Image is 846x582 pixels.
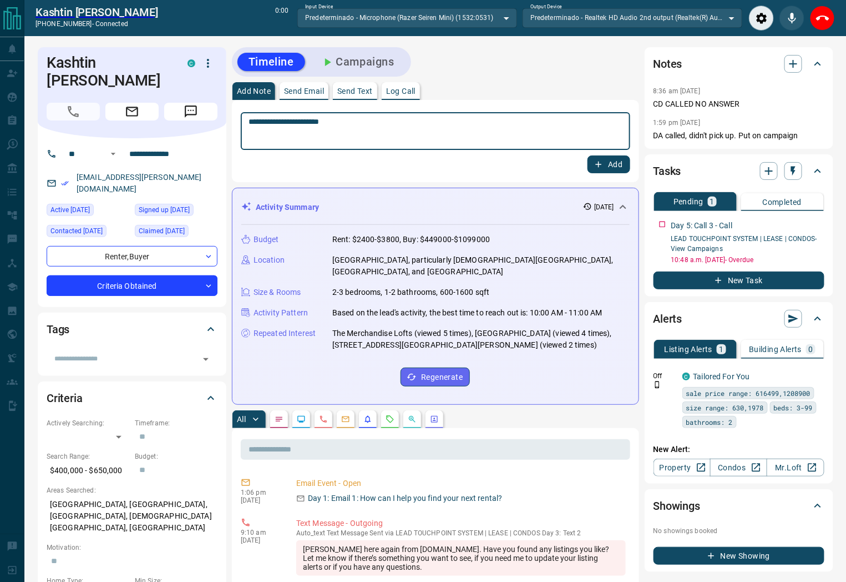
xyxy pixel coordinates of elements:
[241,529,280,536] p: 9:10 am
[749,345,802,353] p: Building Alerts
[686,388,810,399] span: sale price range: 616499,1208900
[297,8,517,27] div: Predeterminado - Microphone (Razer Seiren Mini) (1532:0531)
[671,235,818,253] a: LEAD TOUCHPOINT SYSTEM | LEASE | CONDOS- View Campaigns
[332,254,630,278] p: [GEOGRAPHIC_DATA], particularly [DEMOGRAPHIC_DATA][GEOGRAPHIC_DATA], [GEOGRAPHIC_DATA], and [GEOG...
[135,204,217,219] div: Wed Jun 24 2020
[671,255,824,265] p: 10:48 a.m. [DATE] - Overdue
[386,87,416,95] p: Log Call
[341,415,350,424] svg: Emails
[710,198,715,205] p: 1
[50,225,103,237] span: Contacted [DATE]
[810,6,835,31] div: End Call
[47,246,217,267] div: Renter , Buyer
[254,307,308,319] p: Activity Pattern
[254,287,301,298] p: Size & Rooms
[47,316,217,343] div: Tags
[710,459,767,476] a: Condos
[594,202,614,212] p: [DATE]
[686,417,733,428] span: bathrooms: 2
[47,461,129,480] p: $400,000 - $650,000
[654,51,824,77] div: Notes
[686,402,764,413] span: size range: 630,1978
[297,415,306,424] svg: Lead Browsing Activity
[139,204,190,215] span: Signed up [DATE]
[654,162,681,180] h2: Tasks
[654,130,824,142] p: DA called, didn't pick up. Put on campaign
[296,529,626,537] p: Text Message Sent via LEAD TOUCHPOINT SYSTEM | LEASE | CONDOS Day 3: Text 2
[673,198,703,205] p: Pending
[682,373,690,380] div: condos.ca
[430,415,439,424] svg: Agent Actions
[654,98,824,110] p: CD CALLED NO ANSWER
[139,225,185,237] span: Claimed [DATE]
[654,158,824,184] div: Tasks
[241,496,280,504] p: [DATE]
[808,345,813,353] p: 0
[275,415,283,424] svg: Notes
[47,204,129,219] div: Thu Sep 11 2025
[241,489,280,496] p: 1:06 pm
[47,495,217,537] p: [GEOGRAPHIC_DATA], [GEOGRAPHIC_DATA], [GEOGRAPHIC_DATA], [DEMOGRAPHIC_DATA][GEOGRAPHIC_DATA], [GE...
[47,451,129,461] p: Search Range:
[135,418,217,428] p: Timeframe:
[587,155,630,173] button: Add
[654,272,824,289] button: New Task
[779,6,804,31] div: Mute
[237,87,271,95] p: Add Note
[319,415,328,424] svg: Calls
[107,147,120,160] button: Open
[47,543,217,553] p: Motivation:
[61,179,69,187] svg: Email Verified
[671,220,733,232] p: Day 5: Call 3 - Call
[284,87,324,95] p: Send Email
[305,3,333,11] label: Input Device
[50,204,90,215] span: Active [DATE]
[47,275,217,296] div: Criteria Obtained
[332,328,630,351] p: The Merchandise Lofts (viewed 5 times), [GEOGRAPHIC_DATA] (viewed 4 times), [STREET_ADDRESS][GEOG...
[36,19,158,29] p: [PHONE_NUMBER] -
[135,451,217,461] p: Budget:
[654,305,824,332] div: Alerts
[135,225,217,240] div: Tue Nov 02 2021
[719,345,723,353] p: 1
[530,3,562,11] label: Output Device
[275,6,288,31] p: 0:00
[693,372,750,381] a: Tailored For You
[337,87,373,95] p: Send Text
[95,20,128,28] span: connected
[654,371,676,381] p: Off
[237,53,305,71] button: Timeline
[296,529,325,537] span: auto_text
[401,368,470,387] button: Regenerate
[47,54,171,89] h1: Kashtin [PERSON_NAME]
[256,202,319,213] p: Activity Summary
[188,59,195,67] div: condos.ca
[164,103,217,121] span: Message
[332,307,602,319] p: Based on the lead's activity, the best time to reach out is: 10:00 AM - 11:00 AM
[77,173,202,193] a: [EMAIL_ADDRESS][PERSON_NAME][DOMAIN_NAME]
[363,415,372,424] svg: Listing Alerts
[254,254,285,266] p: Location
[763,198,802,206] p: Completed
[654,459,711,476] a: Property
[654,547,824,565] button: New Showing
[296,518,626,529] p: Text Message - Outgoing
[296,540,626,576] div: [PERSON_NAME] here again from [DOMAIN_NAME]. Have you found any listings you like? Let me know if...
[241,536,280,544] p: [DATE]
[654,444,824,455] p: New Alert:
[654,381,661,389] svg: Push Notification Only
[523,8,742,27] div: Predeterminado - Realtek HD Audio 2nd output (Realtek(R) Audio)
[654,497,701,515] h2: Showings
[105,103,159,121] span: Email
[654,55,682,73] h2: Notes
[36,6,158,19] a: Kashtin [PERSON_NAME]
[654,526,824,536] p: No showings booked
[296,478,626,489] p: Email Event - Open
[47,320,69,338] h2: Tags
[241,197,630,218] div: Activity Summary[DATE]
[408,415,417,424] svg: Opportunities
[774,402,813,413] span: beds: 3-99
[47,418,129,428] p: Actively Searching:
[386,415,394,424] svg: Requests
